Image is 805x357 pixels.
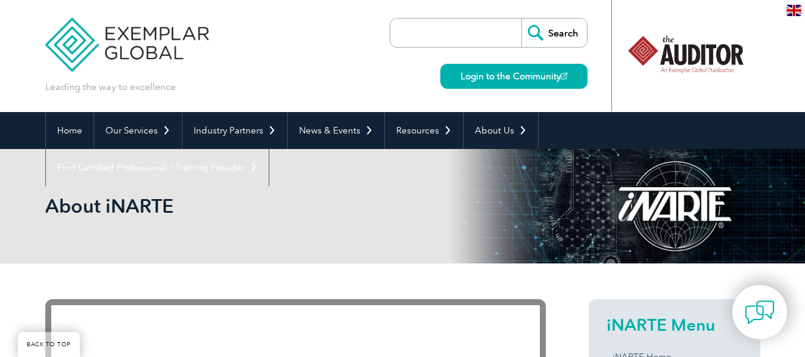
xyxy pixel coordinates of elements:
input: Search [521,18,587,47]
a: Home [46,112,94,149]
a: Our Services [94,112,182,149]
a: BACK TO TOP [18,332,80,357]
a: Industry Partners [182,112,287,149]
p: Leading the way to excellence [45,80,176,94]
h2: About iNARTE [45,197,546,216]
a: About Us [464,112,538,149]
a: Find Certified Professional / Training Provider [46,149,269,186]
img: open_square.png [561,73,567,79]
a: Login to the Community [440,64,588,89]
img: contact-chat.png [745,297,775,327]
a: News & Events [288,112,384,149]
img: en [787,5,801,16]
a: Resources [385,112,463,149]
h2: iNARTE Menu [607,315,742,334]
